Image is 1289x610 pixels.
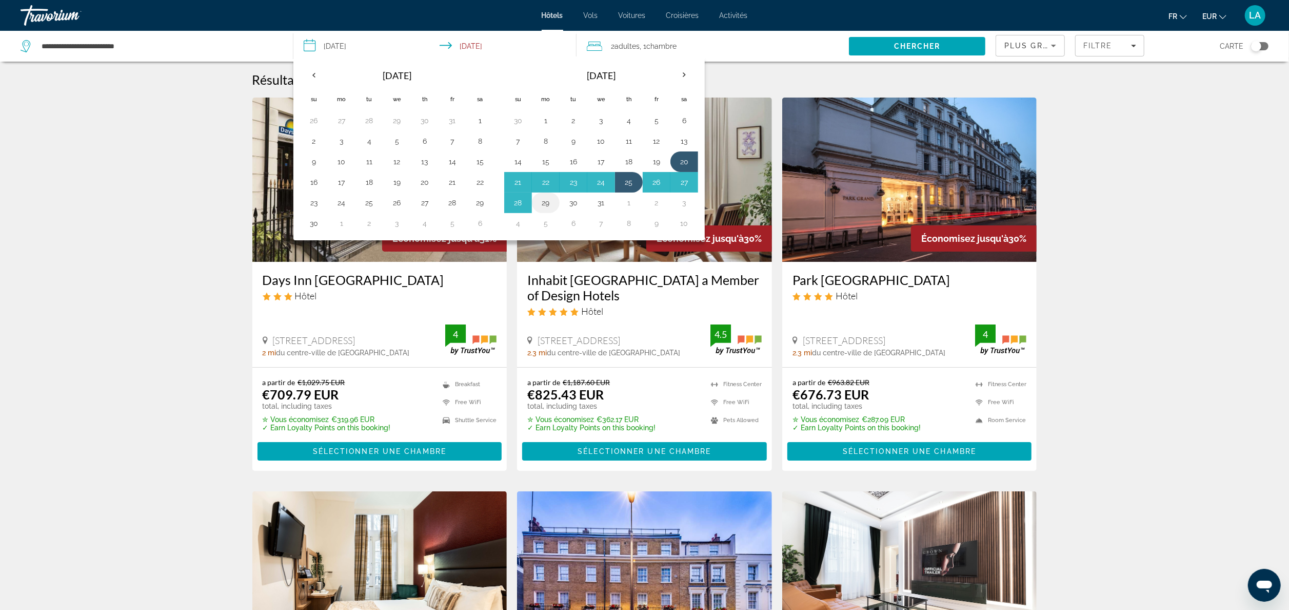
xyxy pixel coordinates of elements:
button: Day 1 [538,113,554,128]
li: Free WiFi [706,396,762,409]
a: Days Inn Hyde Park [252,98,507,262]
th: [DATE] [532,63,670,88]
button: Day 24 [333,196,350,210]
button: Day 15 [472,155,488,169]
button: Day 15 [538,155,554,169]
a: Park [GEOGRAPHIC_DATA] [792,272,1027,288]
button: Day 5 [538,216,554,231]
button: Day 27 [676,175,692,189]
table: Right calendar grid [504,63,698,234]
a: Sélectionner une chambre [522,445,767,456]
button: Day 31 [444,113,461,128]
span: EUR [1202,12,1217,21]
img: TrustYou guest rating badge [975,325,1026,355]
button: Day 2 [361,216,378,231]
a: Sélectionner une chambre [787,445,1032,456]
div: 4.5 [710,328,731,340]
p: €287.09 EUR [792,415,921,424]
iframe: Bouton de lancement de la fenêtre de messagerie [1248,569,1281,602]
p: ✓ Earn Loyalty Points on this booking! [792,424,921,432]
li: Fitness Center [970,378,1026,391]
button: Day 26 [648,175,665,189]
button: Next month [670,63,698,87]
span: ✮ Vous économisez [527,415,594,424]
button: Day 10 [593,134,609,148]
p: €319.96 EUR [263,415,391,424]
a: Days Inn [GEOGRAPHIC_DATA] [263,272,497,288]
button: Day 6 [472,216,488,231]
button: Day 30 [417,113,433,128]
button: Day 4 [361,134,378,148]
button: Day 13 [676,134,692,148]
button: Day 6 [417,134,433,148]
button: Toggle map [1243,42,1268,51]
span: Hôtel [581,306,603,317]
a: Inhabit [GEOGRAPHIC_DATA] a Member of Design Hotels [527,272,762,303]
p: ✓ Earn Loyalty Points on this booking! [263,424,391,432]
span: 2.3 mi [527,349,547,357]
button: Filters [1075,35,1144,56]
img: Park Grand Paddington Court [782,98,1037,262]
button: Day 5 [389,134,405,148]
ins: €676.73 EUR [792,387,869,402]
li: Free WiFi [970,396,1026,409]
h1: Résultats de la recherche d'hôtel [252,72,434,87]
mat-select: Sort by [1004,40,1056,52]
span: Hôtels [542,11,563,20]
span: [STREET_ADDRESS] [803,335,885,346]
button: Day 16 [306,175,322,189]
button: Previous month [300,63,328,87]
button: Day 8 [472,134,488,148]
p: €362.17 EUR [527,415,656,424]
button: Day 28 [510,196,526,210]
span: Activités [720,11,748,20]
li: Pets Allowed [706,414,762,427]
a: Croisières [666,11,699,20]
button: Sélectionner une chambre [787,442,1032,461]
button: Day 29 [538,196,554,210]
button: Day 26 [306,113,322,128]
button: Day 2 [648,196,665,210]
button: Day 22 [538,175,554,189]
button: Day 4 [510,216,526,231]
button: Sélectionner une chambre [522,442,767,461]
a: Travorium [21,2,123,29]
span: 2 mi [263,349,276,357]
li: Breakfast [438,378,497,391]
button: Day 3 [389,216,405,231]
button: Day 21 [510,175,526,189]
button: Select check in and out date [293,31,577,62]
button: Day 20 [417,175,433,189]
button: Day 8 [538,134,554,148]
button: Day 2 [306,134,322,148]
a: Vols [584,11,598,20]
button: Day 12 [648,134,665,148]
button: Day 1 [472,113,488,128]
button: Sélectionner une chambre [257,442,502,461]
button: Day 6 [676,113,692,128]
button: Day 10 [333,155,350,169]
button: Day 4 [417,216,433,231]
a: Voitures [619,11,646,20]
span: LA [1250,10,1261,21]
ins: €825.43 EUR [527,387,604,402]
div: 4 [975,328,996,340]
button: Day 9 [565,134,582,148]
button: Day 11 [621,134,637,148]
table: Left calendar grid [300,63,494,234]
del: €1,029.75 EUR [298,378,345,387]
span: du centre-ville de [GEOGRAPHIC_DATA] [276,349,410,357]
span: Sélectionner une chambre [843,447,976,455]
button: Day 31 [593,196,609,210]
li: Free WiFi [438,396,497,409]
span: Hôtel [836,290,858,301]
button: Day 14 [444,155,461,169]
div: 30% [646,225,772,252]
button: Search [849,37,985,55]
span: Chercher [894,42,941,50]
div: 4 star Hotel [792,290,1027,301]
p: total, including taxes [263,402,391,410]
span: 2 [611,39,640,53]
